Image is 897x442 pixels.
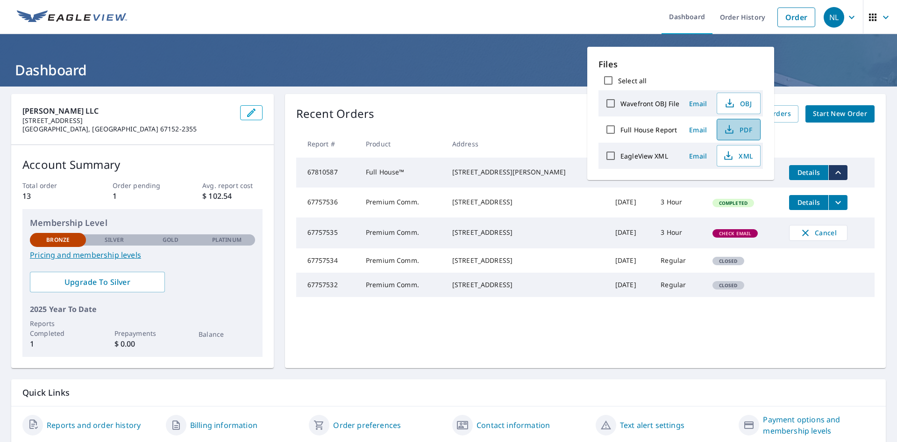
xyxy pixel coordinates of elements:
[653,273,705,297] td: Regular
[618,76,647,85] label: Select all
[799,227,838,239] span: Cancel
[358,248,445,273] td: Premium Comm.
[687,152,709,160] span: Email
[723,98,753,109] span: OBJ
[608,188,653,217] td: [DATE]
[452,256,600,265] div: [STREET_ADDRESS]
[717,119,761,140] button: PDF
[608,217,653,248] td: [DATE]
[813,108,867,120] span: Start New Order
[296,130,358,158] th: Report #
[296,273,358,297] td: 67757532
[30,217,255,229] p: Membership Level
[30,272,165,292] a: Upgrade To Silver
[828,165,847,180] button: filesDropdownBtn-67810587
[828,195,847,210] button: filesDropdownBtn-67757536
[713,282,743,289] span: Closed
[296,248,358,273] td: 67757534
[608,248,653,273] td: [DATE]
[296,105,375,123] p: Recent Orders
[30,249,255,261] a: Pricing and membership levels
[114,338,171,349] p: $ 0.00
[199,329,255,339] p: Balance
[620,99,679,108] label: Wavefront OBJ File
[114,328,171,338] p: Prepayments
[687,99,709,108] span: Email
[163,236,178,244] p: Gold
[30,319,86,338] p: Reports Completed
[358,273,445,297] td: Premium Comm.
[452,228,600,237] div: [STREET_ADDRESS]
[452,167,600,177] div: [STREET_ADDRESS][PERSON_NAME]
[445,130,608,158] th: Address
[598,58,763,71] p: Files
[358,130,445,158] th: Product
[763,414,875,436] a: Payment options and membership levels
[789,225,847,241] button: Cancel
[777,7,815,27] a: Order
[620,125,677,134] label: Full House Report
[37,277,157,287] span: Upgrade To Silver
[713,258,743,264] span: Closed
[358,188,445,217] td: Premium Comm.
[717,93,761,114] button: OBJ
[620,152,668,160] label: EagleView XML
[805,105,875,123] a: Start New Order
[212,236,242,244] p: Platinum
[296,158,358,188] td: 67810587
[653,217,705,248] td: 3 Hour
[105,236,124,244] p: Silver
[22,105,233,116] p: [PERSON_NAME] LLC
[608,273,653,297] td: [DATE]
[723,124,753,135] span: PDF
[723,150,753,161] span: XML
[653,248,705,273] td: Regular
[477,420,550,431] a: Contact information
[620,420,684,431] a: Text alert settings
[113,190,172,202] p: 1
[358,217,445,248] td: Premium Comm.
[22,116,233,125] p: [STREET_ADDRESS]
[717,145,761,167] button: XML
[795,168,823,177] span: Details
[452,280,600,290] div: [STREET_ADDRESS]
[683,96,713,111] button: Email
[113,181,172,190] p: Order pending
[190,420,257,431] a: Billing information
[296,217,358,248] td: 67757535
[296,188,358,217] td: 67757536
[22,190,82,202] p: 13
[795,198,823,207] span: Details
[46,236,70,244] p: Bronze
[687,125,709,134] span: Email
[202,190,262,202] p: $ 102.54
[47,420,141,431] a: Reports and order history
[22,181,82,190] p: Total order
[653,188,705,217] td: 3 Hour
[30,304,255,315] p: 2025 Year To Date
[11,60,886,80] h1: Dashboard
[358,158,445,188] td: Full House™
[452,197,600,207] div: [STREET_ADDRESS]
[713,200,753,206] span: Completed
[202,181,262,190] p: Avg. report cost
[789,165,828,180] button: detailsBtn-67810587
[17,10,127,24] img: EV Logo
[713,230,757,237] span: Check Email
[789,195,828,210] button: detailsBtn-67757536
[683,149,713,163] button: Email
[30,338,86,349] p: 1
[333,420,401,431] a: Order preferences
[22,156,263,173] p: Account Summary
[683,123,713,137] button: Email
[22,125,233,133] p: [GEOGRAPHIC_DATA], [GEOGRAPHIC_DATA] 67152-2355
[824,7,844,28] div: NL
[22,387,875,399] p: Quick Links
